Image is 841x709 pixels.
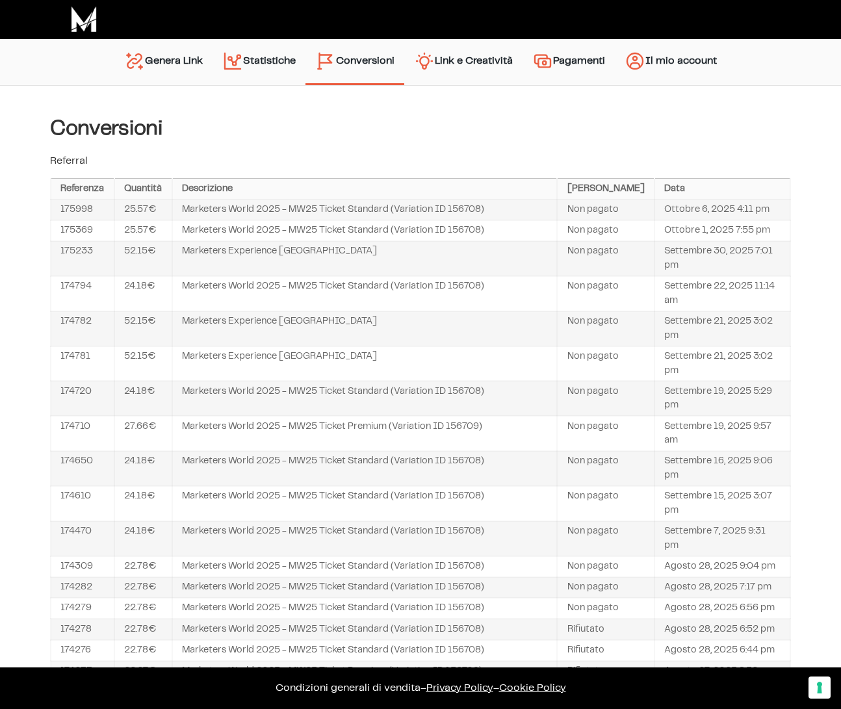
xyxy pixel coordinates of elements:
td: Agosto 27, 2025 8:56 pm [654,661,790,682]
a: Conversioni [305,45,404,77]
td: Non pagato [557,200,654,220]
td: Settembre 21, 2025 3:02 pm [654,311,790,346]
td: 174794 [51,276,114,311]
td: 24.18€ [114,486,172,521]
td: Non pagato [557,556,654,577]
td: Marketers Experience [GEOGRAPHIC_DATA] [172,311,558,346]
td: Non pagato [557,276,654,311]
iframe: Customerly Messenger Launcher [10,658,49,697]
td: 24.18€ [114,451,172,486]
td: Agosto 28, 2025 6:44 pm [654,640,790,661]
span: Cookie Policy [499,683,566,693]
td: 22.78€ [114,556,172,577]
nav: Menu principale [114,39,727,85]
td: Non pagato [557,220,654,241]
a: Condizioni generali di vendita [276,683,420,693]
img: generate-link.svg [124,51,145,71]
td: Agosto 28, 2025 6:56 pm [654,598,790,619]
td: Settembre 22, 2025 11:14 am [654,276,790,311]
td: 24.18€ [114,521,172,556]
td: 24.18€ [114,276,172,311]
td: 174781 [51,346,114,381]
td: 22.78€ [114,640,172,661]
td: Rifiutato [557,619,654,639]
td: Marketers World 2025 - MW25 Ticket Standard (Variation ID 156708) [172,451,558,486]
td: Settembre 7, 2025 9:31 pm [654,521,790,556]
td: Non pagato [557,381,654,416]
td: 26.27€ [114,661,172,682]
th: [PERSON_NAME] [557,179,654,200]
td: 174309 [51,556,114,577]
td: Settembre 30, 2025 7:01 pm [654,241,790,276]
td: Marketers World 2025 - MW25 Ticket Standard (Variation ID 156708) [172,381,558,416]
td: 25.57€ [114,200,172,220]
td: Settembre 16, 2025 9:06 pm [654,451,790,486]
td: Marketers World 2025 - MW25 Ticket Standard (Variation ID 156708) [172,640,558,661]
td: Settembre 21, 2025 3:02 pm [654,346,790,381]
td: 25.57€ [114,220,172,241]
img: stats.svg [222,51,243,71]
td: 174276 [51,640,114,661]
th: Descrizione [172,179,558,200]
td: 174610 [51,486,114,521]
td: 22.78€ [114,577,172,598]
td: 24.18€ [114,381,172,416]
td: Marketers World 2025 - MW25 Ticket Premium (Variation ID 156709) [172,661,558,682]
td: Settembre 15, 2025 3:07 pm [654,486,790,521]
img: conversion-2.svg [315,51,336,71]
td: Non pagato [557,521,654,556]
td: Non pagato [557,486,654,521]
td: Marketers World 2025 - MW25 Ticket Standard (Variation ID 156708) [172,556,558,577]
td: 174650 [51,451,114,486]
td: Non pagato [557,577,654,598]
td: 27.66€ [114,416,172,451]
td: Non pagato [557,416,654,451]
td: 175998 [51,200,114,220]
td: 174282 [51,577,114,598]
a: Privacy Policy [426,683,493,693]
h4: Conversioni [50,117,791,140]
td: Marketers World 2025 - MW25 Ticket Standard (Variation ID 156708) [172,276,558,311]
td: 174233 [51,661,114,682]
td: 174710 [51,416,114,451]
td: 174470 [51,521,114,556]
td: 52.15€ [114,241,172,276]
td: 175369 [51,220,114,241]
td: Settembre 19, 2025 9:57 am [654,416,790,451]
td: 22.78€ [114,598,172,619]
td: Marketers Experience [GEOGRAPHIC_DATA] [172,241,558,276]
td: Agosto 28, 2025 6:52 pm [654,619,790,639]
td: Non pagato [557,451,654,486]
td: Agosto 28, 2025 7:17 pm [654,577,790,598]
button: Le tue preferenze relative al consenso per le tecnologie di tracciamento [809,677,831,699]
td: Rifiutato [557,640,654,661]
th: Referenza [51,179,114,200]
p: Referral [50,153,791,169]
td: Marketers Experience [GEOGRAPHIC_DATA] [172,346,558,381]
td: Non pagato [557,346,654,381]
a: Link e Creatività [404,45,523,79]
td: 174278 [51,619,114,639]
th: Data [654,179,790,200]
td: Non pagato [557,241,654,276]
td: 175233 [51,241,114,276]
td: Ottobre 1, 2025 7:55 pm [654,220,790,241]
td: Marketers World 2025 - MW25 Ticket Standard (Variation ID 156708) [172,486,558,521]
td: 174279 [51,598,114,619]
td: Settembre 19, 2025 5:29 pm [654,381,790,416]
img: creativity.svg [414,51,435,71]
td: 22.78€ [114,619,172,639]
a: Pagamenti [523,45,615,79]
td: Ottobre 6, 2025 4:11 pm [654,200,790,220]
a: Statistiche [213,45,305,79]
a: Genera Link [114,45,213,79]
td: 52.15€ [114,311,172,346]
td: 174720 [51,381,114,416]
td: Rifiutato [557,661,654,682]
img: account.svg [625,51,645,71]
td: Marketers World 2025 - MW25 Ticket Standard (Variation ID 156708) [172,619,558,639]
td: Marketers World 2025 - MW25 Ticket Standard (Variation ID 156708) [172,577,558,598]
td: Non pagato [557,598,654,619]
td: Marketers World 2025 - MW25 Ticket Standard (Variation ID 156708) [172,200,558,220]
td: Agosto 28, 2025 9:04 pm [654,556,790,577]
